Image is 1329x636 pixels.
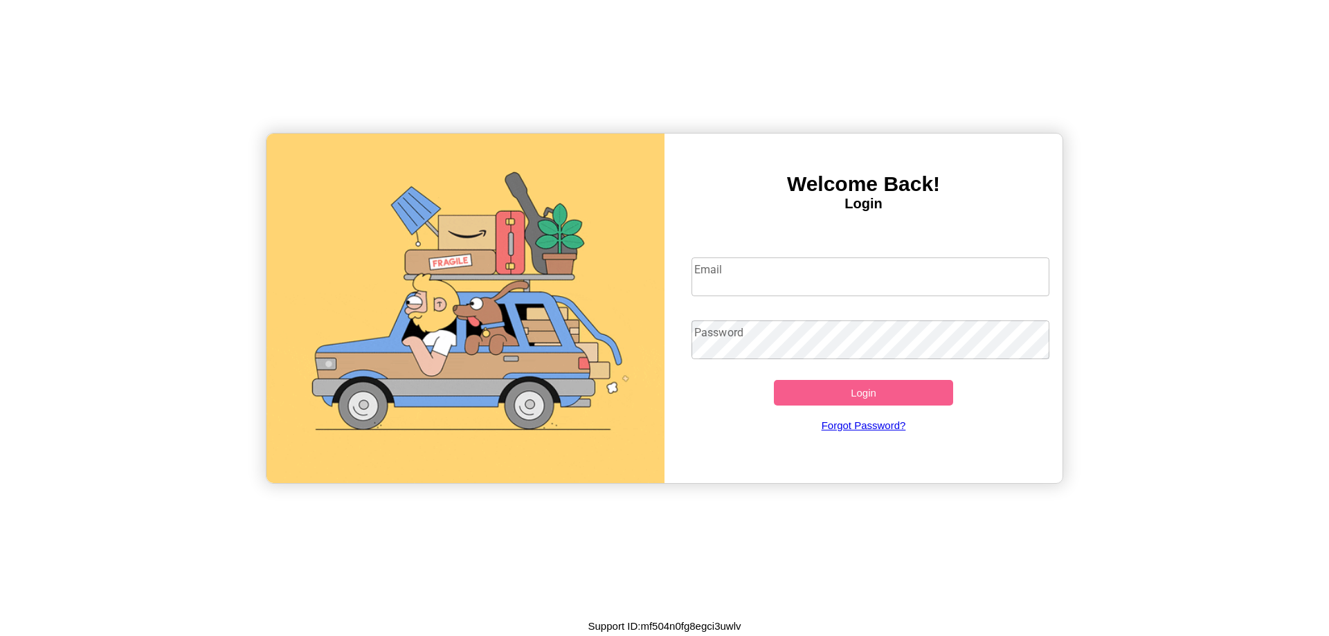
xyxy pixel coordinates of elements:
a: Forgot Password? [685,406,1043,445]
button: Login [774,380,953,406]
p: Support ID: mf504n0fg8egci3uwlv [588,617,741,635]
img: gif [266,134,664,483]
h3: Welcome Back! [664,172,1063,196]
h4: Login [664,196,1063,212]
